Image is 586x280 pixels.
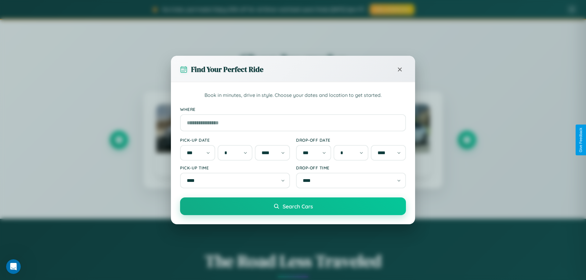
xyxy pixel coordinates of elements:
button: Search Cars [180,197,406,215]
h3: Find Your Perfect Ride [191,64,263,74]
span: Search Cars [283,203,313,210]
label: Drop-off Date [296,137,406,143]
label: Where [180,107,406,112]
label: Pick-up Time [180,165,290,170]
label: Pick-up Date [180,137,290,143]
p: Book in minutes, drive in style. Choose your dates and location to get started. [180,91,406,99]
label: Drop-off Time [296,165,406,170]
